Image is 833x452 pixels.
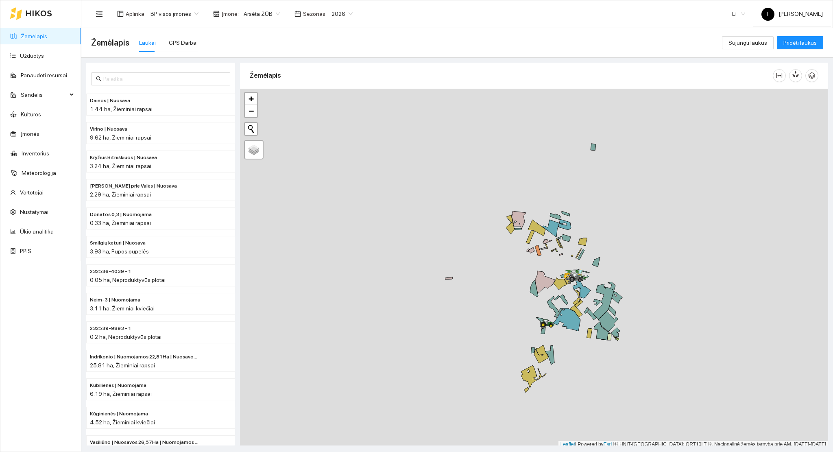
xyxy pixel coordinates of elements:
span: 3.93 ha, Pupos pupelės [90,248,149,255]
span: 3.24 ha, Žieminiai rapsai [90,163,151,169]
a: Leaflet [560,441,575,447]
a: PPIS [20,248,31,254]
span: Rolando prie Valės | Nuosava [90,182,177,190]
span: column-width [773,72,785,79]
span: 6.19 ha, Žieminiai rapsai [90,391,152,397]
span: Kūginienės | Nuomojama [90,410,148,418]
button: Pridėti laukus [777,36,823,49]
span: 232539-9893 - 1 [90,325,131,332]
span: 2026 [331,8,353,20]
button: column-width [773,69,786,82]
span: Arsėta ŽŪB [244,8,280,20]
span: Indrikonio | Nuomojamos 22,81Ha | Nuosavos 3,00 Ha [90,353,199,361]
button: Initiate a new search [245,123,257,135]
a: Ūkio analitika [20,228,54,235]
button: Sujungti laukus [722,36,774,49]
span: Pridėti laukus [783,38,817,47]
span: Neim-3 | Nuomojama [90,296,140,304]
a: Žemėlapis [21,33,47,39]
span: − [249,106,254,116]
span: Aplinka : [126,9,146,18]
span: 9.62 ha, Žieminiai rapsai [90,134,151,141]
span: Įmonė : [222,9,239,18]
span: Smilgių keturi | Nuosava [90,239,146,247]
span: L [767,8,770,21]
span: search [96,76,102,82]
span: calendar [294,11,301,17]
span: 25.81 ha, Žieminiai rapsai [90,362,155,369]
a: Pridėti laukus [777,39,823,46]
span: 3.11 ha, Žieminiai kviečiai [90,305,155,312]
div: Žemėlapis [250,64,773,87]
input: Paieška [103,74,225,83]
a: Įmonės [21,131,39,137]
a: Nustatymai [20,209,48,215]
span: 0.2 ha, Neproduktyvūs plotai [90,334,161,340]
span: Virino | Nuosava [90,125,127,133]
span: Kubilienės | Nuomojama [90,382,146,389]
span: Donatos 0,3 | Nuomojama [90,211,152,218]
span: Žemėlapis [91,36,129,49]
span: menu-fold [96,10,103,17]
a: Inventorius [22,150,49,157]
div: | Powered by © HNIT-[GEOGRAPHIC_DATA]; ORT10LT ©, Nacionalinė žemės tarnyba prie AM, [DATE]-[DATE] [558,441,828,448]
div: GPS Darbai [169,38,198,47]
span: Kryžius Bitniškiuos | Nuosava [90,154,157,162]
span: BP visos įmonės [150,8,198,20]
span: Sezonas : [303,9,327,18]
a: Meteorologija [22,170,56,176]
button: menu-fold [91,6,107,22]
a: Layers [245,141,263,159]
a: Užduotys [20,52,44,59]
a: Zoom in [245,93,257,105]
span: 4.52 ha, Žieminiai kviečiai [90,419,155,426]
a: Kultūros [21,111,41,118]
a: Sujungti laukus [722,39,774,46]
span: Dainos | Nuosava [90,97,130,105]
span: 0.33 ha, Žieminiai rapsai [90,220,151,226]
span: Vasiliūno | Nuosavos 26,57Ha | Nuomojamos 24,15Ha [90,439,199,446]
div: Laukai [139,38,156,47]
span: [PERSON_NAME] [761,11,823,17]
span: 0.05 ha, Neproduktyvūs plotai [90,277,166,283]
a: Panaudoti resursai [21,72,67,79]
span: 1.44 ha, Žieminiai rapsai [90,106,153,112]
span: Sandėlis [21,87,67,103]
span: layout [117,11,124,17]
span: + [249,94,254,104]
a: Vartotojai [20,189,44,196]
a: Zoom out [245,105,257,117]
span: 232536-4039 - 1 [90,268,131,275]
span: | [613,441,615,447]
span: shop [213,11,220,17]
span: 2.29 ha, Žieminiai rapsai [90,191,151,198]
a: Esri [604,441,612,447]
span: LT [732,8,745,20]
span: Sujungti laukus [728,38,767,47]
